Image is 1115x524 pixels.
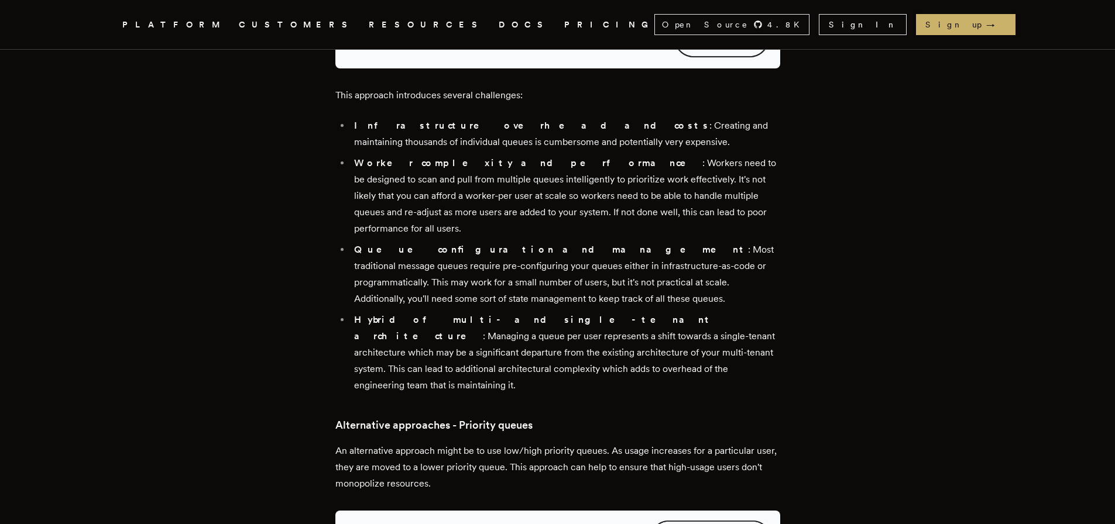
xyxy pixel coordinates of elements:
[335,417,780,433] h3: Alternative approaches - Priority queues
[986,19,1006,30] span: →
[564,18,654,32] a: PRICING
[916,14,1015,35] a: Sign up
[335,87,780,104] p: This approach introduces several challenges:
[354,314,713,342] strong: Hybrid of multi- and single-tenant architecture
[351,155,780,237] li: : Workers need to be designed to scan and pull from multiple queues intelligently to prioritize w...
[335,443,780,492] p: An alternative approach might be to use low/high priority queues. As usage increases for a partic...
[819,14,907,35] a: Sign In
[499,18,550,32] a: DOCS
[767,19,807,30] span: 4.8 K
[354,157,702,168] strong: Worker complexity and performance
[369,18,485,32] button: RESOURCES
[122,18,225,32] button: PLATFORM
[354,244,748,255] strong: Queue configuration and management
[239,18,355,32] a: CUSTOMERS
[351,242,780,307] li: : Most traditional message queues require pre-configuring your queues either in infrastructure-as...
[351,118,780,150] li: : Creating and maintaining thousands of individual queues is cumbersome and potentially very expe...
[662,19,749,30] span: Open Source
[354,120,709,131] strong: Infrastructure overhead and costs
[351,312,780,394] li: : Managing a queue per user represents a shift towards a single-tenant architecture which may be ...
